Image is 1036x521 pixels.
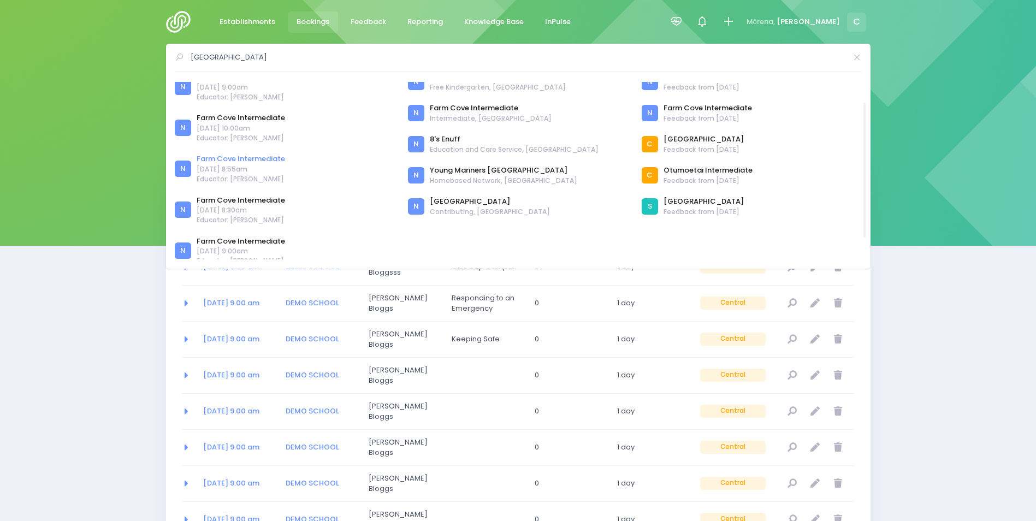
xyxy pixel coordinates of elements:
[610,322,693,358] td: 1
[399,11,452,33] a: Reporting
[693,322,776,358] td: Central
[776,466,855,502] td: null
[430,207,550,217] span: Contributing, [GEOGRAPHIC_DATA]
[175,242,191,259] div: N
[407,16,443,27] span: Reporting
[528,466,611,502] td: 0
[408,74,424,90] div: N
[829,439,847,457] a: Delete
[175,202,191,218] div: N
[408,167,424,183] div: N
[617,442,683,453] span: 1 day
[783,294,801,312] a: View
[369,365,434,386] span: [PERSON_NAME] Bloggs
[369,473,434,494] span: [PERSON_NAME] Bloggs
[369,401,434,422] span: [PERSON_NAME] Bloggs
[528,430,611,466] td: 0
[829,402,847,421] a: Delete
[829,294,847,312] a: Delete
[535,478,600,489] span: 0
[700,477,766,490] span: Central
[610,358,693,394] td: 1
[430,82,566,92] span: Free Kindergarten, [GEOGRAPHIC_DATA]
[203,478,259,488] a: [DATE] 9.00 am
[430,196,550,207] a: [GEOGRAPHIC_DATA]
[286,298,339,308] a: DEMO SCHOOL
[847,13,866,32] span: C
[776,394,855,430] td: null
[700,441,766,454] span: Central
[610,466,693,502] td: 1
[664,207,744,217] span: Feedback from [DATE]
[203,442,259,452] a: [DATE] 9.00 am
[693,286,776,322] td: Central
[693,466,776,502] td: Central
[664,196,744,207] a: [GEOGRAPHIC_DATA]
[642,136,658,152] div: C
[362,286,445,322] td: Joe Bloggs
[197,164,285,174] span: [DATE] 8:55am
[408,198,424,215] div: N
[369,437,434,458] span: [PERSON_NAME] Bloggs
[430,165,577,176] a: Young Mariners [GEOGRAPHIC_DATA]
[197,82,285,92] span: [DATE] 9:00am
[175,161,191,177] div: N
[196,322,279,358] td: 2050-08-07 09:00:00
[806,294,824,312] a: Edit
[829,330,847,348] a: Delete
[452,293,517,314] span: Responding to an Emergency
[617,298,683,309] span: 1 day
[452,334,517,345] span: Keeping Safe
[545,16,571,27] span: InPulse
[166,11,197,33] img: Logo
[220,16,275,27] span: Establishments
[362,394,445,430] td: Joe Bloggs
[783,366,801,384] a: View
[430,114,552,123] span: Intermediate, [GEOGRAPHIC_DATA]
[806,402,824,421] a: Edit
[196,466,279,502] td: 2050-08-07 09:00:00
[776,430,855,466] td: null
[203,406,259,416] a: [DATE] 9.00 am
[197,215,285,225] span: Educator: [PERSON_NAME]
[197,113,285,123] a: Farm Cove Intermediate
[286,478,339,488] a: DEMO SCHOOL
[279,430,362,466] td: DEMO SCHOOL
[528,358,611,394] td: 0
[430,103,552,114] a: Farm Cove Intermediate
[342,11,395,33] a: Feedback
[279,358,362,394] td: DEMO SCHOOL
[783,402,801,421] a: View
[535,442,600,453] span: 0
[430,134,599,145] a: 8's Enuff
[664,145,744,155] span: Feedback from [DATE]
[197,92,285,102] span: Educator: [PERSON_NAME]
[362,466,445,502] td: Joe Bloggs
[642,198,658,215] div: S
[286,370,339,380] a: DEMO SCHOOL
[455,11,533,33] a: Knowledge Base
[408,136,424,152] div: N
[211,11,285,33] a: Establishments
[196,430,279,466] td: 2050-08-07 09:00:00
[700,405,766,418] span: Central
[776,322,855,358] td: null
[776,358,855,394] td: null
[806,475,824,493] a: Edit
[362,322,445,358] td: Joe Bloggs
[464,16,524,27] span: Knowledge Base
[693,358,776,394] td: Central
[777,16,840,27] span: [PERSON_NAME]
[535,406,600,417] span: 0
[700,369,766,382] span: Central
[445,322,528,358] td: Keeping Safe
[528,322,611,358] td: 0
[610,286,693,322] td: 1
[829,475,847,493] a: Delete
[430,176,577,186] span: Homebased Network, [GEOGRAPHIC_DATA]
[286,406,339,416] a: DEMO SCHOOL
[610,394,693,430] td: 1
[700,333,766,346] span: Central
[197,153,285,164] a: Farm Cove Intermediate
[369,329,434,350] span: [PERSON_NAME] Bloggs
